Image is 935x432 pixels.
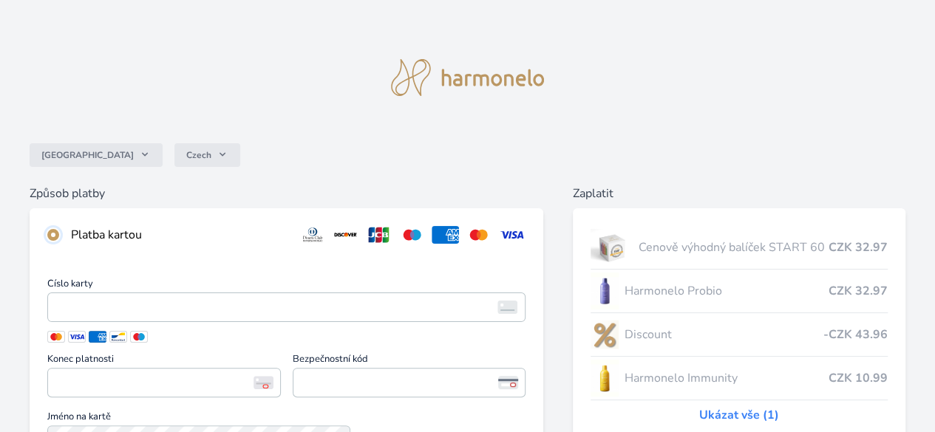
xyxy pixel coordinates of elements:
h6: Způsob platby [30,185,543,202]
img: amex.svg [432,226,459,244]
img: jcb.svg [365,226,392,244]
div: Platba kartou [71,226,288,244]
span: Konec platnosti [47,354,281,368]
img: start.jpg [591,229,633,266]
span: Jméno na kartě [47,412,526,425]
img: visa.svg [498,226,526,244]
span: -CZK 43.96 [823,326,888,343]
span: Cenově výhodný balíček START 60 [639,239,829,256]
span: Číslo karty [47,279,526,292]
img: diners.svg [299,226,327,244]
img: Konec platnosti [254,376,273,389]
span: CZK 10.99 [829,369,888,387]
span: Harmonelo Immunity [625,369,829,387]
iframe: Iframe pro datum vypršení platnosti [54,372,274,393]
iframe: Iframe pro číslo karty [54,297,519,318]
img: discover.svg [332,226,359,244]
a: Ukázat vše (1) [699,406,779,424]
iframe: Iframe pro bezpečnostní kód [299,372,520,393]
img: IMMUNITY_se_stinem_x-lo.jpg [591,360,619,397]
span: Bezpečnostní kód [293,354,526,368]
img: mc.svg [465,226,492,244]
button: [GEOGRAPHIC_DATA] [30,143,163,167]
span: Czech [186,149,211,161]
span: [GEOGRAPHIC_DATA] [41,149,134,161]
span: CZK 32.97 [829,239,888,256]
img: logo.svg [391,59,545,96]
h6: Zaplatit [573,185,905,202]
span: CZK 32.97 [829,282,888,300]
span: Harmonelo Probio [625,282,829,300]
button: Czech [174,143,240,167]
img: maestro.svg [398,226,426,244]
img: CLEAN_PROBIO_se_stinem_x-lo.jpg [591,272,619,309]
img: card [497,301,517,314]
span: Discount [625,326,823,343]
img: discount-lo.png [591,316,619,353]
